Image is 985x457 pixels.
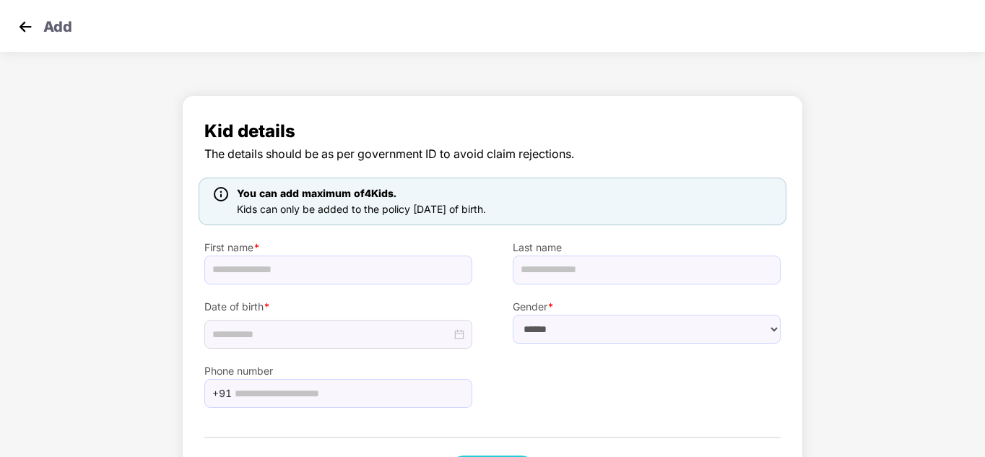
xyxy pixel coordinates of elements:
label: First name [204,240,472,256]
label: Date of birth [204,299,472,315]
img: svg+xml;base64,PHN2ZyB4bWxucz0iaHR0cDovL3d3dy53My5vcmcvMjAwMC9zdmciIHdpZHRoPSIzMCIgaGVpZ2h0PSIzMC... [14,16,36,38]
label: Phone number [204,363,472,379]
label: Last name [513,240,781,256]
span: Kids can only be added to the policy [DATE] of birth. [237,203,486,215]
span: Kid details [204,118,781,145]
span: You can add maximum of 4 Kids. [237,187,396,199]
p: Add [43,16,72,33]
span: +91 [212,383,232,404]
img: icon [214,187,228,201]
label: Gender [513,299,781,315]
span: The details should be as per government ID to avoid claim rejections. [204,145,781,163]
